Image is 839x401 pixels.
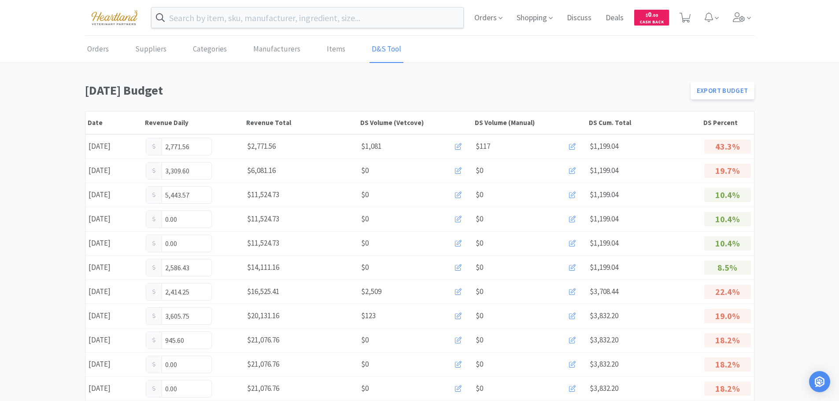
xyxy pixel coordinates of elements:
span: $11,524.73 [247,190,279,199]
div: [DATE] [85,283,143,301]
a: Orders [85,36,111,63]
span: $0 [361,237,369,249]
span: $123 [361,310,376,322]
div: DS Volume (Manual) [475,118,585,127]
div: DS Percent [703,118,752,127]
div: [DATE] [85,186,143,204]
span: $0 [361,165,369,177]
span: $3,832.20 [590,359,618,369]
div: [DATE] [85,379,143,397]
span: $2,509 [361,286,381,298]
span: 0 [646,10,658,18]
p: 18.2% [704,382,751,396]
span: $21,076.76 [247,335,279,345]
span: $11,524.73 [247,214,279,224]
span: $20,131.16 [247,311,279,320]
p: 10.4% [704,188,751,202]
span: $0 [361,261,369,273]
a: Items [325,36,347,63]
a: Categories [191,36,229,63]
img: cad7bdf275c640399d9c6e0c56f98fd2_10.png [85,5,144,29]
div: [DATE] [85,234,143,252]
span: $0 [476,213,483,225]
span: $1,081 [361,140,381,152]
p: 19.0% [704,309,751,323]
span: $1,199.04 [590,190,618,199]
span: $0 [476,286,483,298]
p: 10.4% [704,236,751,250]
span: $0 [476,334,483,346]
span: $3,708.44 [590,287,618,296]
div: Open Intercom Messenger [809,371,830,392]
a: Suppliers [133,36,169,63]
span: . 00 [651,12,658,18]
p: 43.3% [704,140,751,154]
div: [DATE] [85,355,143,373]
a: $0.00Cash Back [634,6,669,29]
span: $1,199.04 [590,141,618,151]
div: [DATE] [85,258,143,276]
a: Deals [602,14,627,22]
span: $14,111.16 [247,262,279,272]
span: $1,199.04 [590,238,618,248]
span: $0 [476,261,483,273]
span: $1,199.04 [590,214,618,224]
a: D&S Tool [370,36,403,63]
span: $6,081.16 [247,166,276,175]
p: 8.5% [704,261,751,275]
span: $0 [476,310,483,322]
h1: [DATE] Budget [85,81,685,100]
p: 22.4% [704,285,751,299]
span: $3,832.20 [590,311,618,320]
div: Revenue Daily [145,118,242,127]
span: $16,525.41 [247,287,279,296]
span: $117 [476,140,490,152]
a: Discuss [563,14,595,22]
span: $3,832.20 [590,335,618,345]
span: $21,076.76 [247,383,279,393]
span: $0 [476,383,483,394]
div: [DATE] [85,331,143,349]
span: $0 [361,383,369,394]
span: $0 [361,334,369,346]
span: $2,771.56 [247,141,276,151]
span: $0 [476,189,483,201]
p: 18.2% [704,357,751,372]
input: Search by item, sku, manufacturer, ingredient, size... [152,7,464,28]
div: DS Volume (Vetcove) [360,118,470,127]
span: $0 [361,189,369,201]
div: DS Cum. Total [589,118,699,127]
span: Cash Back [639,20,664,26]
span: $11,524.73 [247,238,279,248]
span: $1,199.04 [590,262,618,272]
span: $0 [476,237,483,249]
div: [DATE] [85,137,143,155]
span: $3,832.20 [590,383,618,393]
span: $0 [476,358,483,370]
p: 18.2% [704,333,751,347]
span: $0 [476,165,483,177]
div: [DATE] [85,210,143,228]
span: $1,199.04 [590,166,618,175]
span: $0 [361,213,369,225]
p: 10.4% [704,212,751,226]
span: $ [646,12,648,18]
span: $0 [361,358,369,370]
div: Revenue Total [246,118,356,127]
div: [DATE] [85,162,143,180]
p: 19.7% [704,164,751,178]
a: Export Budget [691,82,754,99]
a: Manufacturers [251,36,303,63]
span: $21,076.76 [247,359,279,369]
div: Date [88,118,140,127]
div: [DATE] [85,307,143,325]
